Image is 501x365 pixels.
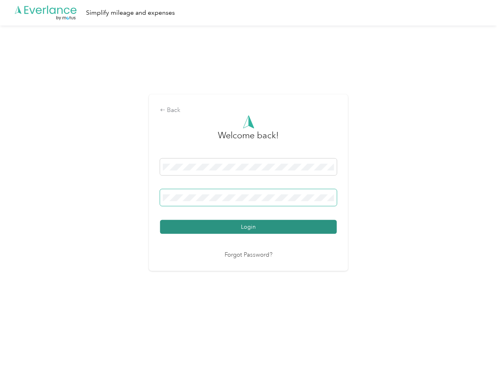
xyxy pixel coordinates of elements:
[86,8,175,18] div: Simplify mileage and expenses
[456,320,501,365] iframe: Everlance-gr Chat Button Frame
[218,129,279,150] h3: greeting
[160,106,337,115] div: Back
[160,220,337,234] button: Login
[225,251,272,260] a: Forgot Password?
